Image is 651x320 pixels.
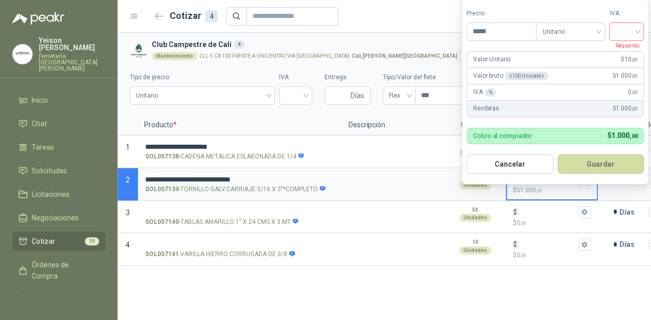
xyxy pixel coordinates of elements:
[12,12,64,25] img: Logo peakr
[389,88,409,103] span: Flex
[517,219,526,226] span: 0
[12,161,105,180] a: Solicitudes
[459,149,491,157] div: Unidades
[32,118,47,129] span: Chat
[467,9,536,18] label: Precio
[12,114,105,133] a: Chat
[536,188,542,193] span: ,00
[513,207,517,218] p: $
[352,53,457,59] strong: Cali , [PERSON_NAME][GEOGRAPHIC_DATA]
[619,202,639,222] p: Días
[12,138,105,157] a: Tareas
[32,236,55,247] span: Cotizar
[472,206,478,214] p: 50
[621,55,637,64] span: 510
[578,206,591,218] button: $$0,00
[631,89,637,95] span: ,00
[383,73,518,82] label: Tipo/Valor del flete
[473,104,499,113] p: Recibirás
[145,152,305,162] p: - CADENA METALICA ESLABONADA DE 1/4
[631,57,637,62] span: ,00
[136,88,269,103] span: Unitario
[519,208,576,216] input: $$0,00
[138,115,342,135] p: Producto
[130,73,275,82] label: Tipo de precio
[557,154,644,174] button: Guardar
[32,95,48,106] span: Inicio
[130,42,148,60] img: Company Logo
[32,165,67,176] span: Solicitudes
[12,208,105,227] a: Negociaciones
[152,52,197,60] div: Mantenimiento
[145,241,335,248] input: SOL057141-VARILLA HIERRO CORRUGADA DE 3/8
[12,90,105,110] a: Inicio
[513,239,517,250] p: $
[542,24,599,39] span: Unitario
[472,238,478,246] p: 10
[607,131,637,140] span: 51.000
[145,249,295,259] p: - VARILLA HIERRO CORRUGADA DE 3/8
[39,37,105,51] p: Yeison [PERSON_NAME]
[32,142,54,153] span: Tareas
[126,176,130,184] span: 2
[631,73,637,79] span: ,00
[39,53,105,72] p: Ferretería [GEOGRAPHIC_DATA][PERSON_NAME]
[520,253,526,258] span: ,00
[609,9,644,18] label: IVA
[279,73,312,82] label: IVA
[473,132,532,139] p: Cobro al comprador
[517,252,526,259] span: 0
[32,259,96,282] span: Órdenes de Compra
[513,218,591,228] p: $
[170,9,218,23] h2: Cotizar
[145,185,179,194] strong: SOL057139
[145,217,179,227] strong: SOL057140
[145,217,299,227] p: - TABLAS AMARILLO 1" X 24 CMS X 3 MT
[324,73,370,82] label: Entrega
[145,143,335,151] input: SOL057138-CADENA METALICA ESLABONADA DE 1/4
[473,87,496,97] p: IVA
[12,255,105,286] a: Órdenes de Compra
[152,39,635,50] h3: Club Campestre de Cali
[485,88,497,97] div: %
[520,220,526,226] span: ,00
[32,294,69,305] span: Remisiones
[126,209,130,217] span: 3
[612,104,637,113] span: 51.000
[145,152,179,162] strong: SOL057138
[629,133,637,140] span: ,00
[459,246,491,255] div: Unidades
[513,250,591,260] p: $
[517,187,542,194] span: 51.000
[145,249,179,259] strong: SOL057141
[459,214,491,222] div: Unidades
[578,238,591,250] button: $$0,00
[199,54,457,59] p: CLL 5 CR 100 FRENTE A UNICENTRO VIA [GEOGRAPHIC_DATA] -
[12,290,105,309] a: Remisiones
[609,41,639,50] p: Requerido
[145,185,326,194] p: - TORNILLO GALV.CARRIAJE 5/16 X 3"*COMPLETO
[473,55,510,64] p: Valor Unitario
[126,143,130,151] span: 1
[234,40,245,49] div: 4
[619,234,639,255] p: Días
[32,189,69,200] span: Licitaciones
[628,87,637,97] span: 0
[145,176,335,184] input: SOL057139-TORNILLO GALV.CARRIAJE 5/16 X 3"*COMPLETO
[342,115,445,135] p: Descripción
[631,106,637,111] span: ,00
[205,10,218,22] div: 4
[505,72,548,80] div: x 100 Unidades
[467,154,553,174] button: Cancelar
[32,212,79,223] span: Negociaciones
[145,209,335,216] input: SOL057140-TABLAS AMARILLO 1" X 24 CMS X 3 MT
[513,186,591,195] p: $
[612,71,637,81] span: 51.000
[13,44,32,64] img: Company Logo
[12,232,105,251] a: Cotizar10
[445,115,506,135] p: Cantidad
[519,241,576,248] input: $$0,00
[351,87,364,104] span: Días
[459,181,491,189] div: Unidades
[126,241,130,249] span: 4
